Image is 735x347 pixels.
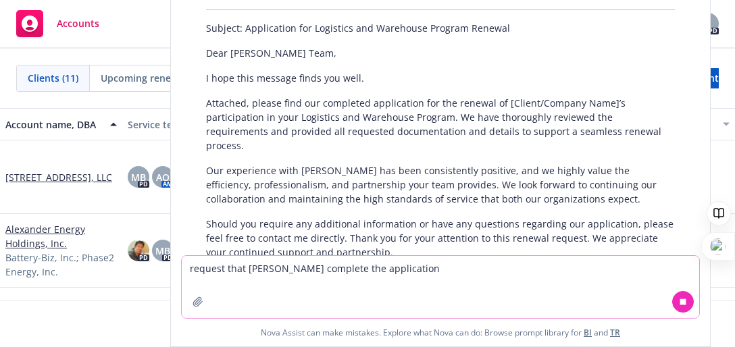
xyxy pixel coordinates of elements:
[206,71,675,85] p: I hope this message finds you well.
[206,21,675,35] p: Subject: Application for Logistics and Warehouse Program Renewal
[206,163,675,206] p: Our experience with [PERSON_NAME] has been consistently positive, and we highly value the efficie...
[28,71,78,85] span: Clients (11)
[155,244,170,258] span: MB
[206,96,675,153] p: Attached, please find our completed application for the renewal of [Client/Company Name]’s partic...
[584,327,592,338] a: BI
[206,217,675,259] p: Should you require any additional information or have any questions regarding our application, pl...
[57,18,99,29] span: Accounts
[101,71,205,85] span: Upcoming renewals (5)
[176,319,705,346] span: Nova Assist can make mistakes. Explore what Nova can do: Browse prompt library for and
[122,108,245,140] button: Service team
[5,222,117,250] a: Alexander Energy Holdings, Inc.
[610,327,620,338] a: TR
[131,170,146,184] span: MB
[5,250,117,279] span: Battery-Biz, Inc.; Phase2 Energy, Inc.
[128,240,149,261] img: photo
[5,117,102,132] div: Account name, DBA
[5,170,112,184] a: [STREET_ADDRESS], LLC
[128,117,239,132] div: Service team
[206,46,675,60] p: Dear [PERSON_NAME] Team,
[11,5,105,43] a: Accounts
[156,170,170,184] span: AO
